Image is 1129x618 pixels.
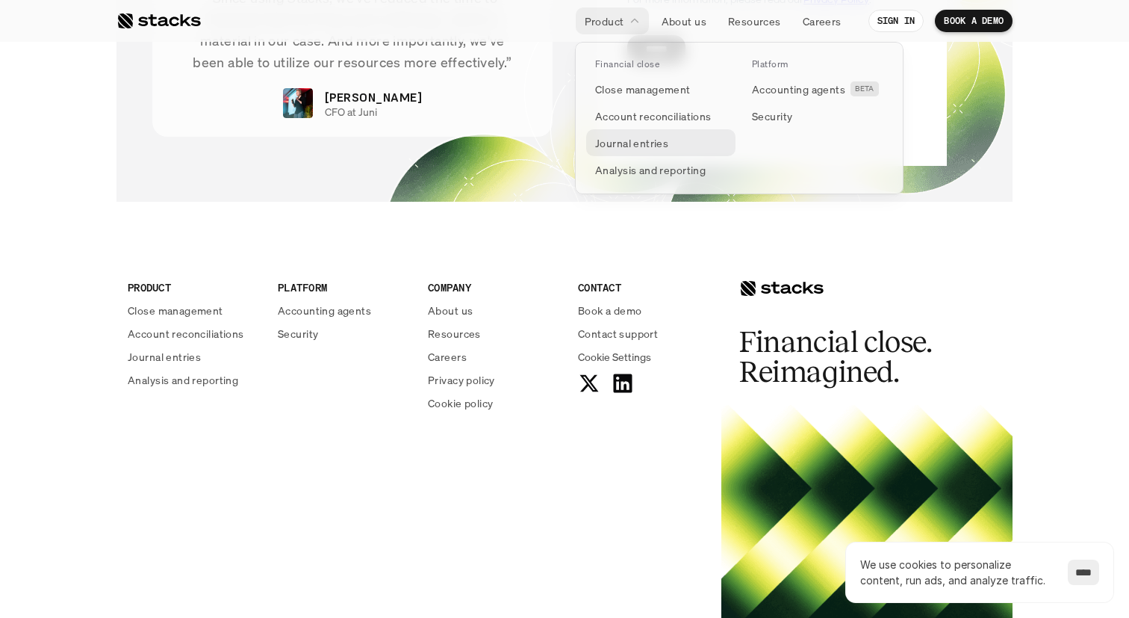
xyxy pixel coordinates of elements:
[585,13,624,29] p: Product
[428,326,481,342] p: Resources
[278,279,410,295] p: PLATFORM
[595,108,712,124] p: Account reconciliations
[935,10,1013,32] a: BOOK A DEMO
[653,7,715,34] a: About us
[428,279,560,295] p: COMPANY
[868,10,924,32] a: SIGN IN
[662,13,706,29] p: About us
[428,326,560,342] a: Resources
[128,372,238,388] p: Analysis and reporting
[743,75,892,102] a: Accounting agentsBETA
[595,162,706,178] p: Analysis and reporting
[325,88,422,106] p: [PERSON_NAME]
[128,303,260,318] a: Close management
[278,326,318,342] p: Security
[428,395,493,411] p: Cookie policy
[428,303,560,318] a: About us
[752,59,789,69] p: Platform
[578,326,710,342] a: Contact support
[128,326,260,342] a: Account reconciliations
[278,303,371,318] p: Accounting agents
[278,326,410,342] a: Security
[428,395,560,411] a: Cookie policy
[586,129,735,156] a: Journal entries
[578,326,658,342] p: Contact support
[944,16,1004,26] p: BOOK A DEMO
[578,349,651,365] button: Cookie Trigger
[743,102,892,129] a: Security
[428,372,495,388] p: Privacy policy
[428,349,467,365] p: Careers
[428,372,560,388] a: Privacy policy
[128,349,201,365] p: Journal entries
[176,285,242,295] a: Privacy Policy
[595,81,691,97] p: Close management
[752,108,792,124] p: Security
[586,156,735,183] a: Analysis and reporting
[803,13,842,29] p: Careers
[728,13,781,29] p: Resources
[128,372,260,388] a: Analysis and reporting
[128,326,244,342] p: Account reconciliations
[855,84,874,93] h2: BETA
[128,279,260,295] p: PRODUCT
[578,349,651,365] span: Cookie Settings
[428,349,560,365] a: Careers
[877,16,915,26] p: SIGN IN
[794,7,850,34] a: Careers
[578,303,710,318] a: Book a demo
[128,303,223,318] p: Close management
[860,557,1053,588] p: We use cookies to personalize content, run ads, and analyze traffic.
[595,135,668,151] p: Journal entries
[752,81,845,97] p: Accounting agents
[586,102,735,129] a: Account reconciliations
[428,303,473,318] p: About us
[128,349,260,365] a: Journal entries
[578,303,642,318] p: Book a demo
[586,75,735,102] a: Close management
[739,327,963,387] h2: Financial close. Reimagined.
[278,303,410,318] a: Accounting agents
[595,59,659,69] p: Financial close
[719,7,790,34] a: Resources
[325,106,377,119] p: CFO at Juni
[578,279,710,295] p: CONTACT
